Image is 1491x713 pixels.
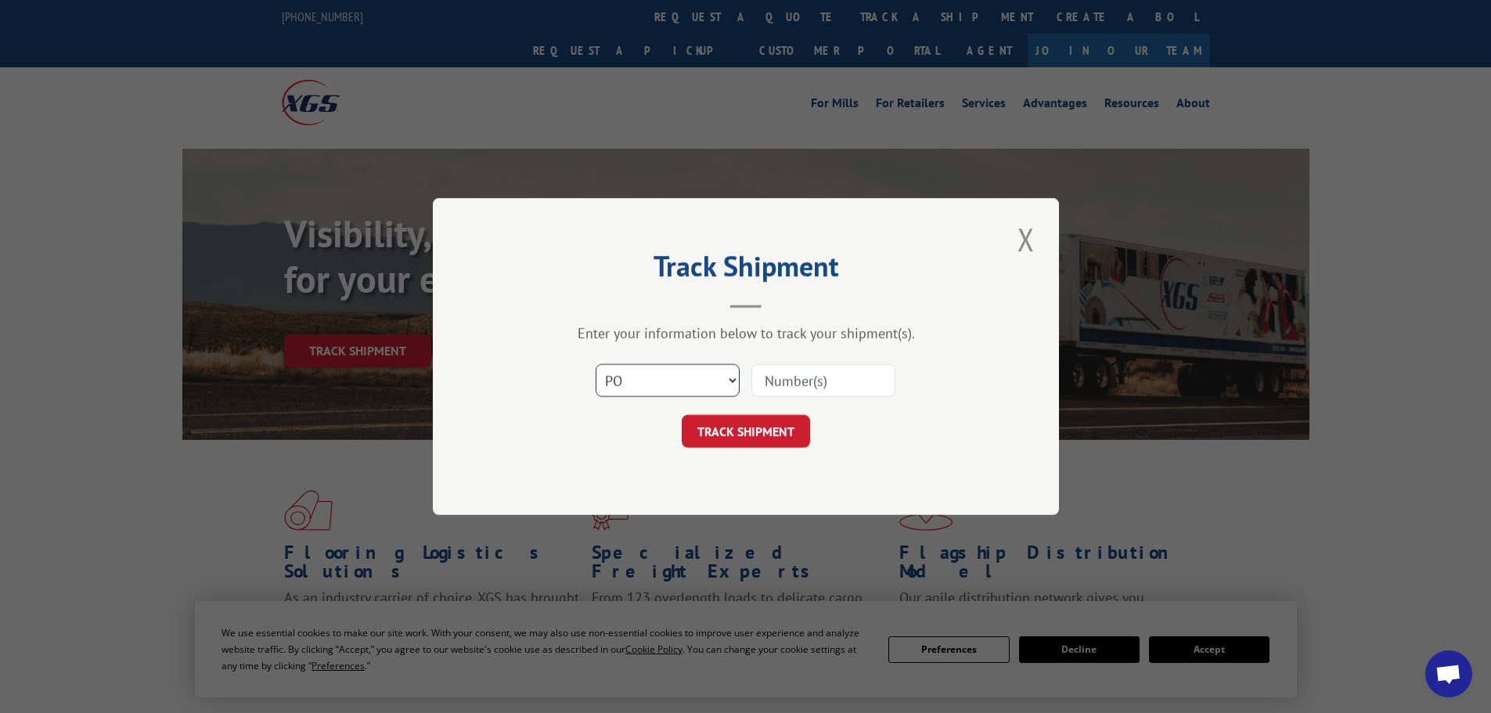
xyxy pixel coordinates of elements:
a: Open chat [1425,650,1472,697]
div: Enter your information below to track your shipment(s). [511,324,981,342]
button: Close modal [1013,218,1039,261]
h2: Track Shipment [511,255,981,285]
input: Number(s) [751,364,895,397]
button: TRACK SHIPMENT [682,415,810,448]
